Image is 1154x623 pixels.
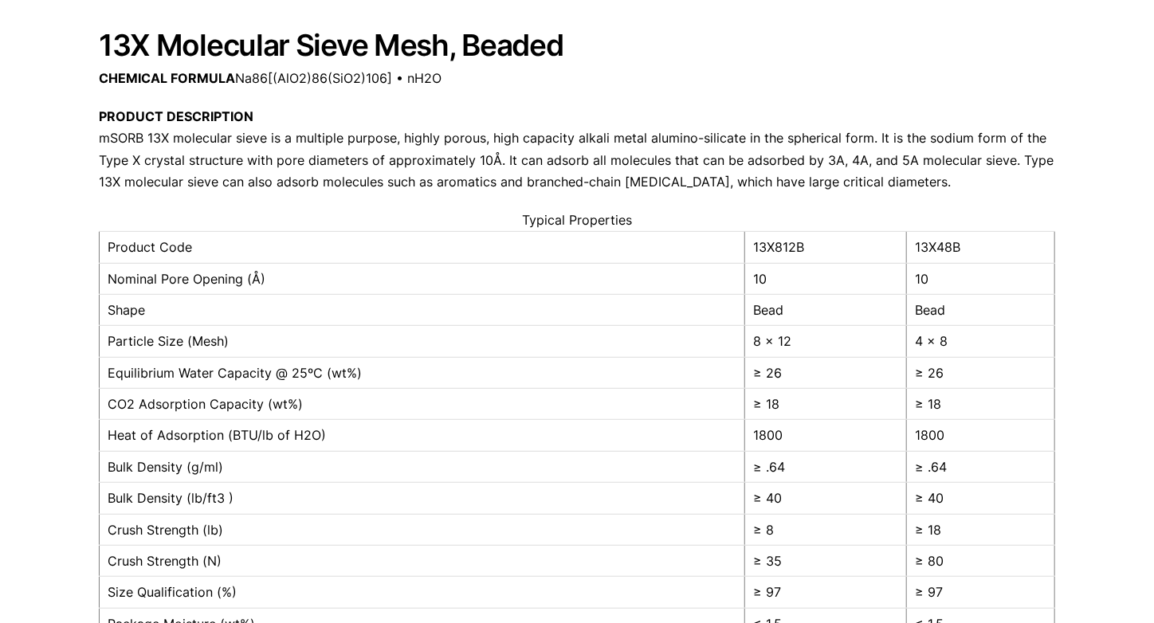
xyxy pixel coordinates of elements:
[100,577,745,608] td: Size Qualification (%)
[100,483,745,514] td: Bulk Density (lb/ft3 )
[745,232,907,263] td: 13X812B
[100,294,745,325] td: Shape
[907,294,1055,325] td: Bead
[99,108,253,124] strong: PRODUCT DESCRIPTION
[907,326,1055,357] td: 4 x 8
[100,389,745,420] td: CO2 Adsorption Capacity (wt%)
[99,210,1055,231] caption: Typical Properties
[907,451,1055,482] td: ≥ .64
[100,514,745,545] td: Crush Strength (lb)
[100,420,745,451] td: Heat of Adsorption (BTU/lb of H2O)
[99,29,1055,62] h1: 13X Molecular Sieve Mesh, Beaded
[99,106,1055,193] p: mSORB 13X molecular sieve is a multiple purpose, highly porous, high capacity alkali metal alumin...
[907,577,1055,608] td: ≥ 97
[100,357,745,388] td: Equilibrium Water Capacity @ 25ºC (wt%)
[745,514,907,545] td: ≥ 8
[745,451,907,482] td: ≥ .64
[100,451,745,482] td: Bulk Density (g/ml)
[907,483,1055,514] td: ≥ 40
[99,70,235,86] strong: CHEMICAL FORMULA
[745,389,907,420] td: ≥ 18
[907,420,1055,451] td: 1800
[745,263,907,294] td: 10
[907,514,1055,545] td: ≥ 18
[907,232,1055,263] td: 13X48B
[907,357,1055,388] td: ≥ 26
[100,263,745,294] td: Nominal Pore Opening (Å)
[745,420,907,451] td: 1800
[907,389,1055,420] td: ≥ 18
[99,68,1055,89] p: Na86[(AlO2)86(SiO2)106] • nH2O
[100,326,745,357] td: Particle Size (Mesh)
[745,483,907,514] td: ≥ 40
[745,357,907,388] td: ≥ 26
[745,546,907,577] td: ≥ 35
[907,263,1055,294] td: 10
[907,546,1055,577] td: ≥ 80
[100,546,745,577] td: Crush Strength (N)
[745,326,907,357] td: 8 x 12
[100,232,745,263] td: Product Code
[745,577,907,608] td: ≥ 97
[745,294,907,325] td: Bead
